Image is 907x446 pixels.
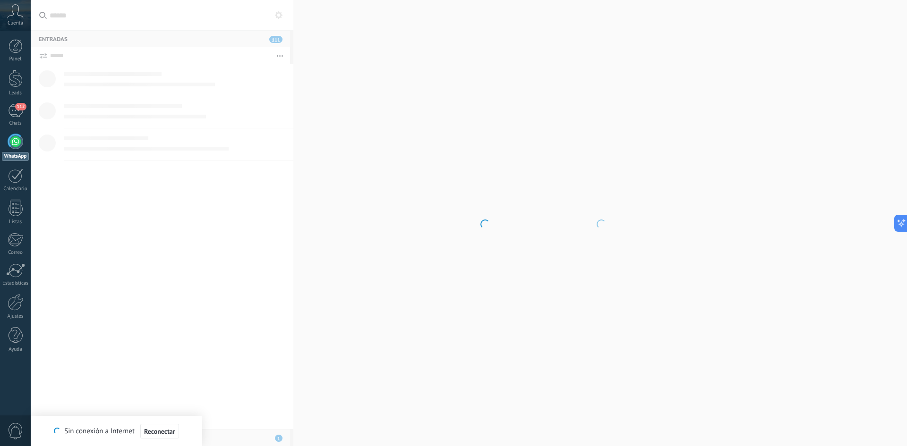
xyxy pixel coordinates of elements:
[2,219,29,225] div: Listas
[2,152,29,161] div: WhatsApp
[2,280,29,286] div: Estadísticas
[2,56,29,62] div: Panel
[2,120,29,126] div: Chats
[2,186,29,192] div: Calendario
[144,428,175,435] span: Reconectar
[2,313,29,320] div: Ajustes
[15,103,26,110] span: 112
[2,250,29,256] div: Correo
[2,346,29,353] div: Ayuda
[140,424,179,439] button: Reconectar
[2,90,29,96] div: Leads
[8,20,23,26] span: Cuenta
[54,423,179,439] div: Sin conexión a Internet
